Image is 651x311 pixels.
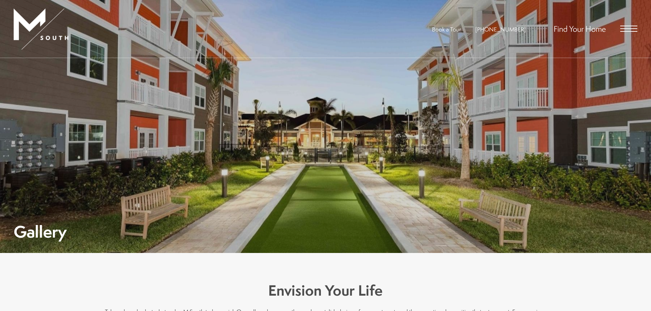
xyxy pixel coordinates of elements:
[554,23,606,34] a: Find Your Home
[14,9,68,50] img: MSouth
[475,25,526,33] a: Call Us at 813-570-8014
[432,25,461,33] a: Book a Tour
[475,25,526,33] span: [PHONE_NUMBER]
[104,280,548,301] h3: Envision Your Life
[14,224,67,239] h1: Gallery
[620,26,637,32] button: Open Menu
